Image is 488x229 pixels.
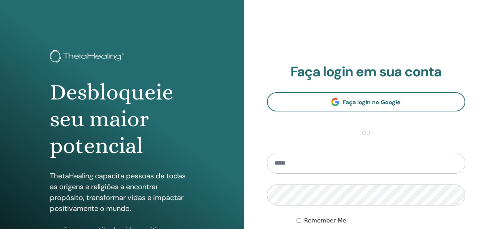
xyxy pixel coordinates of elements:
p: ThetaHealing capacita pessoas de todas as origens e religiões a encontrar propósito, transformar ... [50,170,194,214]
h1: Desbloqueie seu maior potencial [50,79,194,160]
span: ou [358,129,373,137]
a: Faça login no Google [267,92,466,111]
span: Faça login no Google [343,98,401,106]
h2: Faça login em sua conta [267,64,466,80]
label: Remember Me [304,216,346,225]
div: Keep me authenticated indefinitely or until I manually logout [297,216,465,225]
